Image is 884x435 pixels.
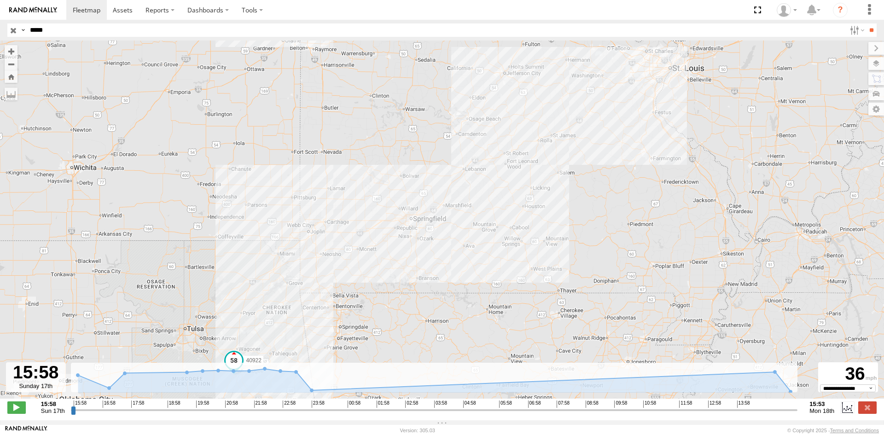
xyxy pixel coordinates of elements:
span: 19:58 [196,400,209,408]
span: 10:58 [643,400,656,408]
span: 40922 [246,357,261,364]
span: 02:58 [405,400,418,408]
span: 20:58 [225,400,238,408]
img: rand-logo.svg [9,7,57,13]
span: 21:58 [254,400,267,408]
span: 15:58 [74,400,87,408]
span: 12:58 [708,400,721,408]
span: 09:58 [614,400,627,408]
label: Close [858,401,877,413]
div: 36 [820,364,877,384]
div: Carlos Ortiz [773,3,800,17]
label: Play/Stop [7,401,26,413]
span: 13:58 [737,400,750,408]
span: 18:58 [168,400,180,408]
div: © Copyright 2025 - [787,428,879,433]
div: Version: 305.03 [400,428,435,433]
strong: 15:53 [809,400,834,407]
span: 11:58 [679,400,692,408]
span: 07:58 [557,400,570,408]
span: 08:58 [586,400,599,408]
span: 03:58 [434,400,447,408]
strong: 15:58 [41,400,65,407]
span: 17:58 [131,400,144,408]
i: ? [833,3,848,17]
button: Zoom out [5,58,17,70]
button: Zoom Home [5,70,17,83]
span: 01:58 [377,400,390,408]
span: 23:58 [312,400,325,408]
span: 06:58 [528,400,541,408]
a: Terms and Conditions [830,428,879,433]
label: Measure [5,87,17,100]
span: 16:58 [103,400,116,408]
a: Visit our Website [5,426,47,435]
label: Search Filter Options [846,23,866,37]
label: Search Query [19,23,27,37]
span: Sun 17th Aug 2025 [41,407,65,414]
span: 22:58 [283,400,296,408]
span: 04:58 [463,400,476,408]
label: Map Settings [868,103,884,116]
span: 05:58 [499,400,512,408]
button: Zoom in [5,45,17,58]
span: 00:58 [348,400,361,408]
span: Mon 18th Aug 2025 [809,407,834,414]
